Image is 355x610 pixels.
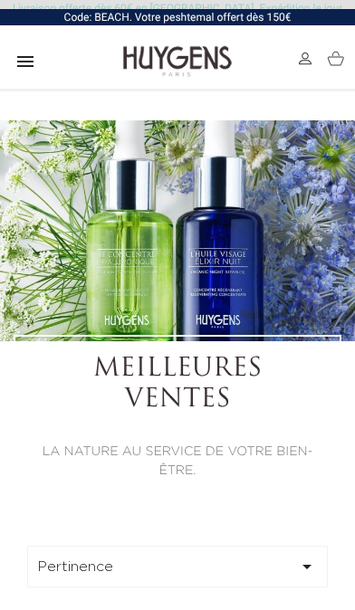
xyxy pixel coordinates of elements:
[296,556,318,577] i: 
[27,546,328,587] button: Pertinence
[123,44,232,79] img: Huygens
[14,51,36,72] i: 
[40,355,315,415] h1: Meilleures Ventes
[40,443,315,481] p: LA NATURE AU SERVICE DE VOTRE BIEN-ÊTRE.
